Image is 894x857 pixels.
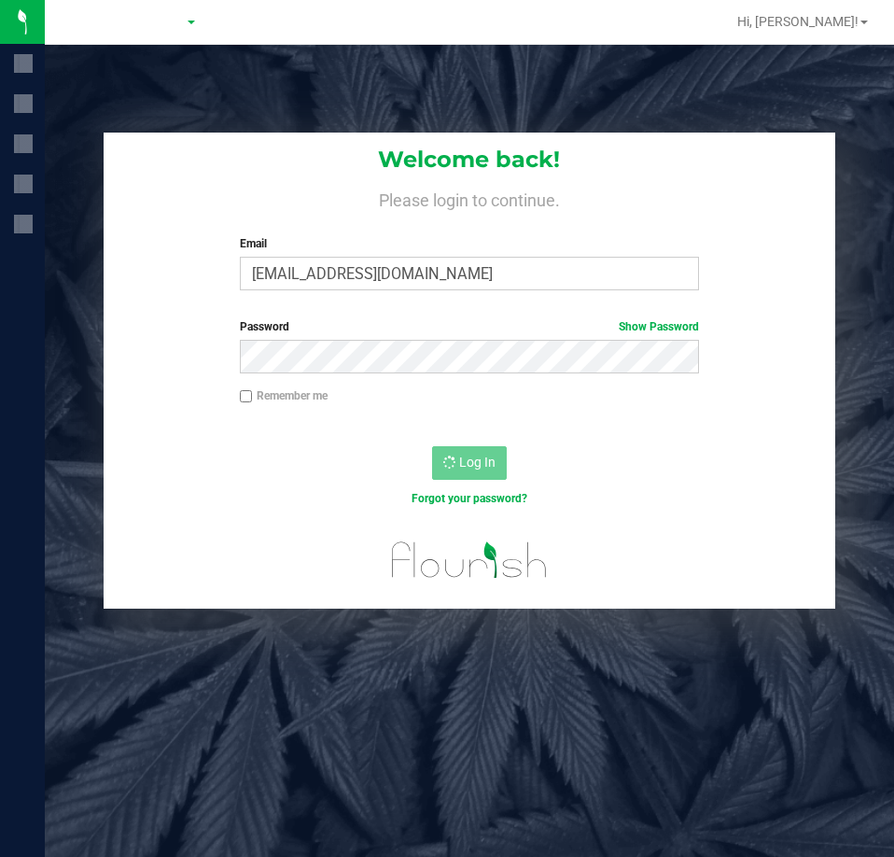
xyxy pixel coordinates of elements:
[240,390,253,403] input: Remember me
[412,492,527,505] a: Forgot your password?
[240,320,289,333] span: Password
[619,320,699,333] a: Show Password
[240,387,328,404] label: Remember me
[104,148,834,172] h1: Welcome back!
[378,527,561,594] img: flourish_logo.svg
[459,455,496,470] span: Log In
[104,187,834,209] h4: Please login to continue.
[737,14,859,29] span: Hi, [PERSON_NAME]!
[240,235,699,252] label: Email
[432,446,507,480] button: Log In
